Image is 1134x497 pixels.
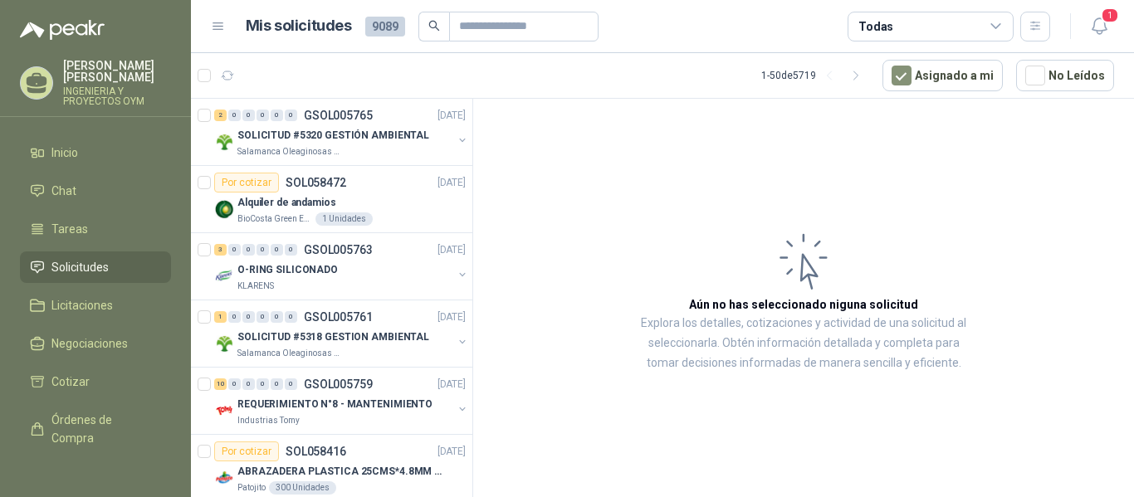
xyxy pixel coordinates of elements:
[237,145,342,158] p: Salamanca Oleaginosas SAS
[214,307,469,360] a: 1 0 0 0 0 0 GSOL005761[DATE] Company LogoSOLICITUD #5318 GESTION AMBIENTALSalamanca Oleaginosas SAS
[228,378,241,390] div: 0
[315,212,373,226] div: 1 Unidades
[51,334,128,353] span: Negociaciones
[20,213,171,245] a: Tareas
[437,377,466,392] p: [DATE]
[63,86,171,106] p: INGENIERIA Y PROYECTOS OYM
[51,144,78,162] span: Inicio
[51,258,109,276] span: Solicitudes
[214,266,234,286] img: Company Logo
[214,199,234,219] img: Company Logo
[214,110,227,121] div: 2
[214,374,469,427] a: 10 0 0 0 0 0 GSOL005759[DATE] Company LogoREQUERIMIENTO N°8 - MANTENIMIENTOIndustrias Tomy
[271,311,283,323] div: 0
[271,378,283,390] div: 0
[271,110,283,121] div: 0
[214,311,227,323] div: 1
[237,212,312,226] p: BioCosta Green Energy S.A.S
[214,132,234,152] img: Company Logo
[437,175,466,191] p: [DATE]
[428,20,440,32] span: search
[761,62,869,89] div: 1 - 50 de 5719
[237,329,429,345] p: SOLICITUD #5318 GESTION AMBIENTAL
[639,314,968,373] p: Explora los detalles, cotizaciones y actividad de una solicitud al seleccionarla. Obtén informaci...
[689,295,918,314] h3: Aún no has seleccionado niguna solicitud
[285,311,297,323] div: 0
[214,441,279,461] div: Por cotizar
[242,244,255,256] div: 0
[269,481,336,495] div: 300 Unidades
[214,401,234,421] img: Company Logo
[51,411,155,447] span: Órdenes de Compra
[285,110,297,121] div: 0
[257,378,269,390] div: 0
[304,110,373,121] p: GSOL005765
[1101,7,1119,23] span: 1
[51,220,88,238] span: Tareas
[285,244,297,256] div: 0
[20,137,171,168] a: Inicio
[20,290,171,321] a: Licitaciones
[237,280,274,293] p: KLARENS
[237,347,342,360] p: Salamanca Oleaginosas SAS
[20,20,105,40] img: Logo peakr
[20,404,171,454] a: Órdenes de Compra
[237,397,433,412] p: REQUERIMIENTO N°8 - MANTENIMIENTO
[304,311,373,323] p: GSOL005761
[237,464,444,480] p: ABRAZADERA PLASTICA 25CMS*4.8MM NEGRA
[1084,12,1114,41] button: 1
[20,366,171,397] a: Cotizar
[437,242,466,258] p: [DATE]
[214,244,227,256] div: 3
[437,309,466,325] p: [DATE]
[214,334,234,353] img: Company Logo
[285,378,297,390] div: 0
[63,60,171,83] p: [PERSON_NAME] [PERSON_NAME]
[437,108,466,124] p: [DATE]
[214,240,469,293] a: 3 0 0 0 0 0 GSOL005763[DATE] Company LogoO-RING SILICONADOKLARENS
[304,244,373,256] p: GSOL005763
[257,110,269,121] div: 0
[228,110,241,121] div: 0
[237,128,429,144] p: SOLICITUD #5320 GESTIÓN AMBIENTAL
[242,110,255,121] div: 0
[237,414,300,427] p: Industrias Tomy
[286,177,346,188] p: SOL058472
[237,262,338,278] p: O-RING SILICONADO
[20,175,171,207] a: Chat
[51,182,76,200] span: Chat
[20,328,171,359] a: Negociaciones
[257,311,269,323] div: 0
[304,378,373,390] p: GSOL005759
[237,195,336,211] p: Alquiler de andamios
[214,173,279,192] div: Por cotizar
[214,378,227,390] div: 10
[242,378,255,390] div: 0
[20,251,171,283] a: Solicitudes
[437,444,466,460] p: [DATE]
[246,14,352,38] h1: Mis solicitudes
[242,311,255,323] div: 0
[228,311,241,323] div: 0
[257,244,269,256] div: 0
[237,481,266,495] p: Patojito
[858,17,893,36] div: Todas
[271,244,283,256] div: 0
[286,446,346,457] p: SOL058416
[51,296,113,314] span: Licitaciones
[228,244,241,256] div: 0
[365,17,405,37] span: 9089
[214,468,234,488] img: Company Logo
[51,373,90,391] span: Cotizar
[214,105,469,158] a: 2 0 0 0 0 0 GSOL005765[DATE] Company LogoSOLICITUD #5320 GESTIÓN AMBIENTALSalamanca Oleaginosas SAS
[191,166,472,233] a: Por cotizarSOL058472[DATE] Company LogoAlquiler de andamiosBioCosta Green Energy S.A.S1 Unidades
